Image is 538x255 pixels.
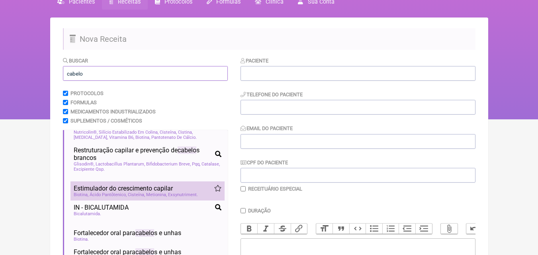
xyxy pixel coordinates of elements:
span: Estimulador do crescimento capilar [74,185,173,192]
span: Cistina [178,130,193,135]
span: Biotina [74,237,89,242]
span: Glisodin® [74,162,94,167]
button: Code [349,224,366,234]
button: Increase Level [415,224,432,234]
button: Undo [466,224,483,234]
span: cabelo [135,229,154,237]
span: Cisteína [128,192,145,197]
span: Biotina [135,135,150,140]
button: Link [291,224,307,234]
span: Bicalutamida [74,211,101,216]
span: Fortalecedor oral para s e unhas [74,229,181,237]
span: Pqq [192,162,200,167]
label: Suplementos / Cosméticos [70,118,142,124]
label: Buscar [63,58,88,64]
label: Formulas [70,99,97,105]
button: Strikethrough [274,224,291,234]
button: Attach Files [441,224,458,234]
button: Bullets [366,224,382,234]
span: Exsynutriment [168,192,198,197]
span: Lactobacillus Plantarum [96,162,145,167]
h2: Nova Receita [63,28,475,50]
span: Biotina [74,192,88,197]
span: [MEDICAL_DATA], Vitamina B6 [74,135,134,140]
button: Decrease Level [399,224,415,234]
span: Nutricolin®, Silício Estabilizado Em Colina [74,130,158,135]
span: Ácido Pantôtenico [90,192,127,197]
button: Italic [257,224,274,234]
span: Metionina [146,192,167,197]
span: Restruturação capilar e prevenção de s brancos [74,146,212,162]
label: Protocolos [70,90,104,96]
button: Quote [333,224,349,234]
label: CPF do Paciente [241,160,288,165]
label: Receituário Especial [248,186,302,192]
span: Cisteína [160,130,177,135]
span: Catalase [202,162,220,167]
input: exemplo: emagrecimento, ansiedade [63,66,228,81]
span: cabelo [178,146,196,154]
button: Numbers [382,224,399,234]
span: Pantotenato De Cálcio [151,135,197,140]
span: IN - BICALUTAMIDA [74,204,129,211]
label: Telefone do Paciente [241,91,303,97]
label: Duração [248,208,271,214]
span: Excipiente Qsp [74,167,105,172]
label: Paciente [241,58,269,64]
button: Heading [316,224,333,234]
span: Bifidobacterium Breve [146,162,191,167]
label: Medicamentos Industrializados [70,109,156,115]
button: Bold [241,224,258,234]
label: Email do Paciente [241,125,293,131]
